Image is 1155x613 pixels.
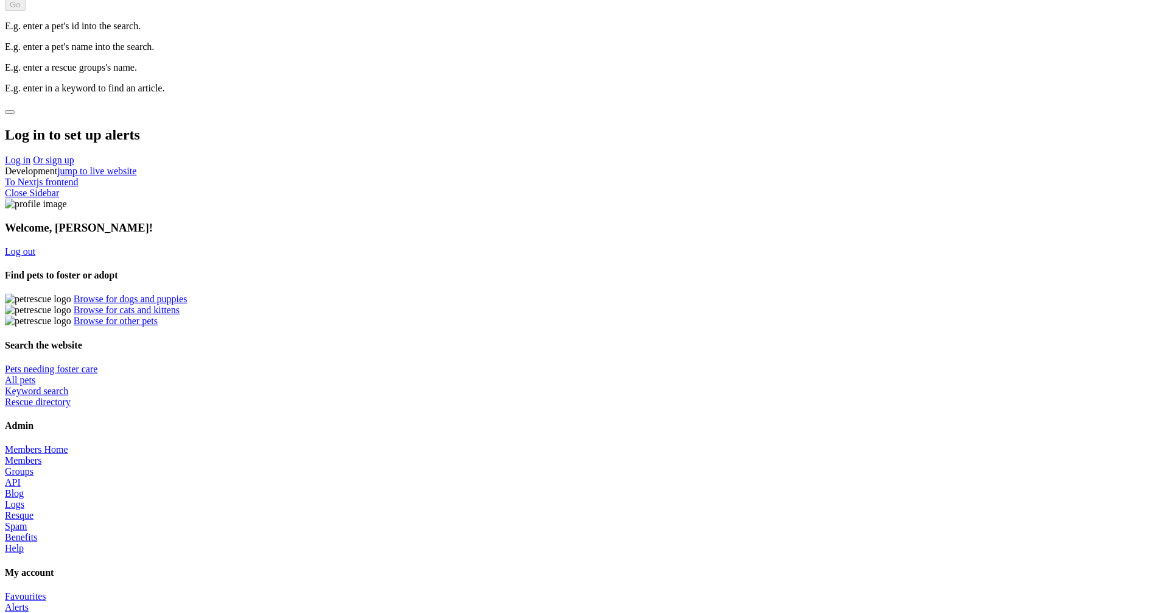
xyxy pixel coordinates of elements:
[5,110,15,114] button: close
[5,499,24,509] a: Logs
[74,294,188,304] a: Browse for dogs and puppies
[5,397,71,407] a: Rescue directory
[5,477,21,487] a: API
[5,104,1150,166] div: Dialog Window - Close (Press escape to close)
[5,305,71,316] img: petrescue logo
[5,488,24,498] a: Blog
[5,41,1150,52] p: E.g. enter a pet's name into the search.
[5,246,35,257] a: Log out
[5,521,27,531] a: Spam
[5,127,1150,143] h2: Log in to set up alerts
[5,543,24,553] a: Help
[5,340,1150,351] h4: Search the website
[5,532,37,542] a: Benefits
[5,364,97,374] a: Pets needing foster care
[5,294,71,305] img: petrescue logo
[5,591,46,601] a: Favourites
[5,316,71,327] img: petrescue logo
[5,188,59,198] a: Close Sidebar
[5,199,67,210] img: profile image
[5,602,29,612] a: Alerts
[5,567,1150,578] h4: My account
[5,420,1150,431] h4: Admin
[74,316,158,326] a: Browse for other pets
[57,166,136,176] a: jump to live website
[5,83,1150,94] p: E.g. enter in a keyword to find an article.
[74,305,180,315] a: Browse for cats and kittens
[5,375,35,385] a: All pets
[5,386,68,396] a: Keyword search
[5,270,1150,281] h4: Find pets to foster or adopt
[5,466,33,477] a: Groups
[5,510,33,520] a: Resque
[5,166,1150,177] div: Development
[5,21,1150,32] p: E.g. enter a pet's id into the search.
[33,155,74,165] a: Or sign up
[5,444,68,455] a: Members Home
[5,221,1150,235] h3: Welcome, [PERSON_NAME]!
[5,62,1150,73] p: E.g. enter a rescue groups's name.
[5,455,41,466] a: Members
[5,177,79,187] a: To Nextjs frontend
[5,155,30,165] a: Log in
